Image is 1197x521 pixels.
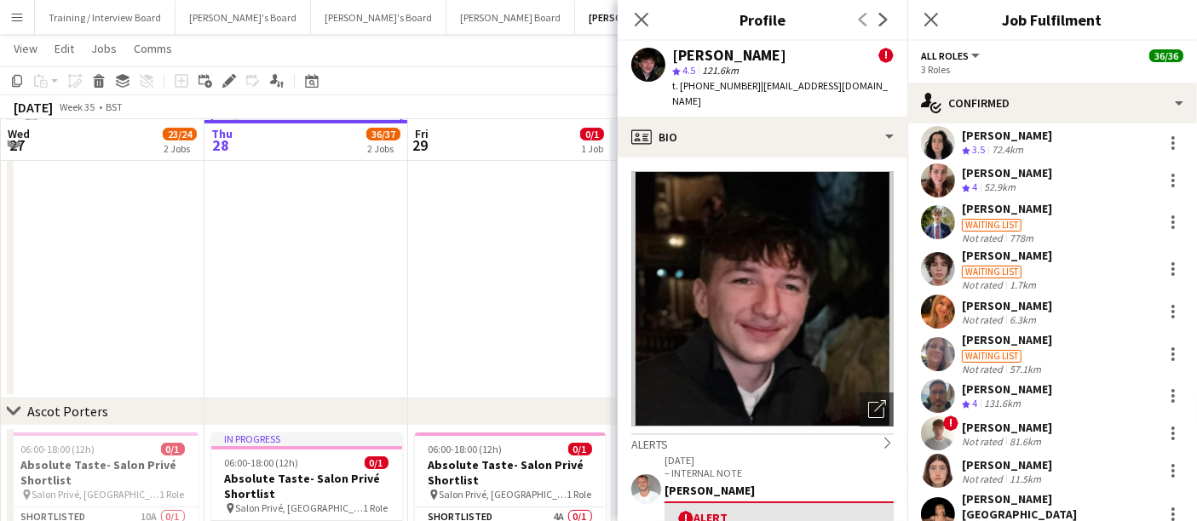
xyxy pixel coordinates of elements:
[943,415,958,431] span: !
[225,456,299,469] span: 06:00-18:00 (12h)
[8,457,199,488] h3: Absolute Taste- Salon Privé Shortlist
[568,443,592,455] span: 0/1
[32,488,160,501] span: Salon Privé, [GEOGRAPHIC_DATA]
[699,64,742,77] span: 121.6km
[962,278,1006,291] div: Not rated
[5,135,30,155] span: 27
[1006,435,1044,448] div: 81.6km
[981,180,1019,195] div: 52.9km
[56,100,99,113] span: Week 35
[134,41,172,56] span: Comms
[665,467,894,479] p: – INTERNAL NOTE
[48,37,81,60] a: Edit
[429,443,503,455] span: 06:00-18:00 (12h)
[91,41,117,56] span: Jobs
[962,350,1021,363] div: Waiting list
[962,420,1052,435] div: [PERSON_NAME]
[1006,232,1037,244] div: 778m
[672,48,786,63] div: [PERSON_NAME]
[8,126,30,141] span: Wed
[209,135,233,155] span: 28
[921,63,1183,76] div: 3 Roles
[311,1,446,34] button: [PERSON_NAME]'s Board
[211,432,402,446] div: In progress
[672,79,761,92] span: t. [PHONE_NUMBER]
[14,41,37,56] span: View
[575,1,714,34] button: [PERSON_NAME]'s Board
[616,135,637,155] span: 30
[962,381,1052,397] div: [PERSON_NAME]
[415,126,429,141] span: Fri
[981,397,1024,411] div: 131.6km
[618,9,907,31] h3: Profile
[962,313,1006,326] div: Not rated
[631,171,894,427] img: Crew avatar or photo
[106,100,123,113] div: BST
[1006,313,1039,326] div: 6.3km
[962,435,1006,448] div: Not rated
[988,143,1027,157] div: 72.4km
[962,332,1052,347] div: [PERSON_NAME]
[567,488,592,501] span: 1 Role
[211,126,233,141] span: Thu
[1006,472,1044,485] div: 11.5km
[962,363,1006,375] div: Not rated
[14,99,53,116] div: [DATE]
[962,472,1006,485] div: Not rated
[580,128,604,140] span: 0/1
[211,471,402,501] h3: Absolute Taste- Salon Privé Shortlist
[446,1,575,34] button: [PERSON_NAME] Board
[1149,49,1183,62] span: 36/36
[921,49,982,62] button: All roles
[972,143,985,156] span: 3.5
[160,488,185,501] span: 1 Role
[665,454,894,467] p: [DATE]
[962,165,1052,180] div: [PERSON_NAME]
[55,41,74,56] span: Edit
[1006,278,1039,291] div: 1.7km
[878,48,894,63] span: !
[163,128,197,140] span: 23/24
[415,457,606,488] h3: Absolute Taste- Salon Privé Shortlist
[962,128,1052,143] div: [PERSON_NAME]
[581,142,603,155] div: 1 Job
[84,37,124,60] a: Jobs
[962,232,1006,244] div: Not rated
[682,64,695,77] span: 4.5
[972,397,977,409] span: 4
[962,248,1052,263] div: [PERSON_NAME]
[27,403,108,420] div: Ascot Porters
[365,456,388,469] span: 0/1
[672,79,888,107] span: | [EMAIL_ADDRESS][DOMAIN_NAME]
[631,433,894,452] div: Alerts
[962,457,1052,472] div: [PERSON_NAME]
[367,142,400,155] div: 2 Jobs
[366,128,400,140] span: 36/37
[972,180,977,193] span: 4
[665,483,894,498] div: [PERSON_NAME]
[127,37,179,60] a: Comms
[907,83,1197,123] div: Confirmed
[161,443,185,455] span: 0/1
[176,1,311,34] button: [PERSON_NAME]'s Board
[921,49,969,62] span: All roles
[236,501,364,514] span: Salon Privé, [GEOGRAPHIC_DATA]
[1006,363,1044,375] div: 57.1km
[7,37,44,60] a: View
[412,135,429,155] span: 29
[618,117,907,157] div: Bio
[21,443,95,455] span: 06:00-18:00 (12h)
[35,1,176,34] button: Training / Interview Board
[164,142,196,155] div: 2 Jobs
[364,501,388,514] span: 1 Role
[440,488,567,501] span: Salon Privé, [GEOGRAPHIC_DATA]
[962,201,1052,216] div: [PERSON_NAME]
[907,9,1197,31] h3: Job Fulfilment
[962,219,1021,232] div: Waiting list
[962,266,1021,278] div: Waiting list
[860,392,894,427] div: Open photos pop-in
[962,298,1052,313] div: [PERSON_NAME]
